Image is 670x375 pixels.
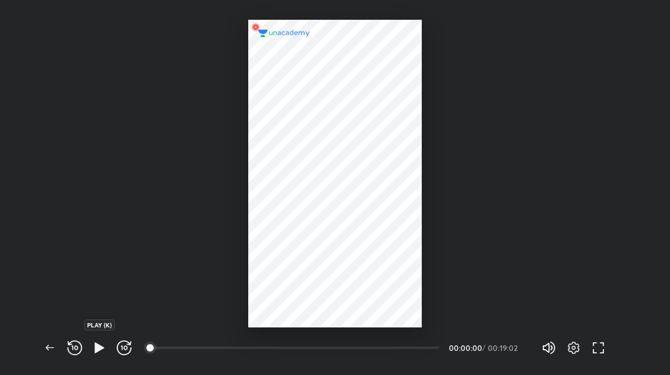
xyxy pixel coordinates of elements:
[248,20,263,35] img: wMgqJGBwKWe8AAAAABJRU5ErkJggg==
[449,344,480,352] div: 00:00:00
[84,319,115,331] div: PLAY (K)
[482,344,485,352] div: /
[488,344,522,352] div: 00:19:02
[258,30,310,37] img: logo.2a7e12a2.svg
